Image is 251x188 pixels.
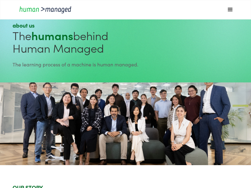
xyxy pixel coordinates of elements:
strong: humans [31,27,73,43]
a: home [11,5,221,14]
div: menu [221,0,240,19]
div: The learning process of a machine is human managed. [13,57,238,68]
h1: The behind Human Managed [13,29,238,54]
div: about us [13,22,238,29]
